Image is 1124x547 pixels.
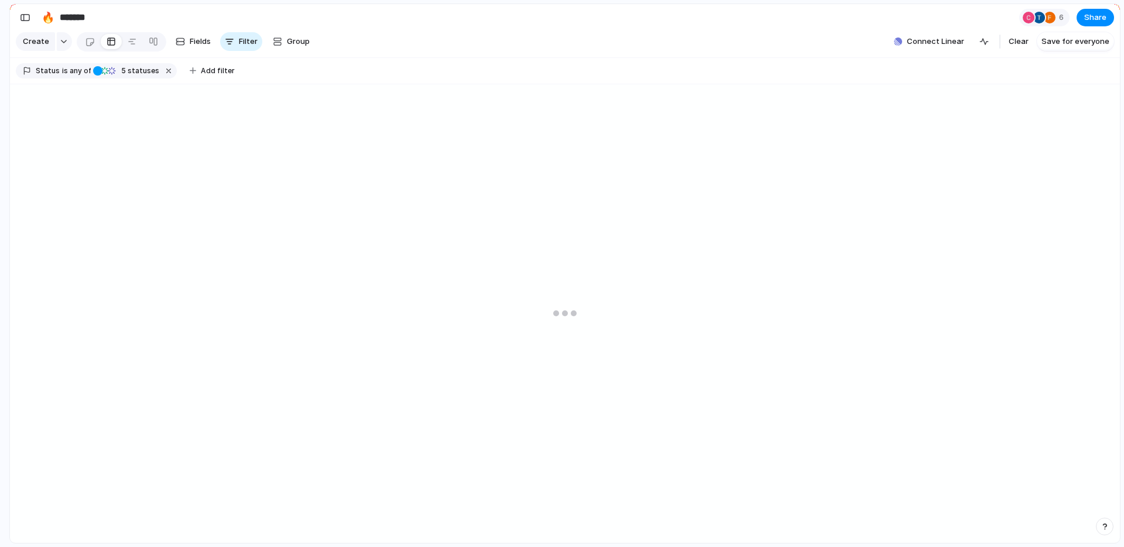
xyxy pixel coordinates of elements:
span: Save for everyone [1041,36,1109,47]
span: Create [23,36,49,47]
button: Share [1077,9,1114,26]
span: statuses [118,66,159,76]
button: Create [16,32,55,51]
button: 5 statuses [92,64,162,77]
button: Save for everyone [1037,32,1114,51]
span: Clear [1009,36,1029,47]
button: Add filter [183,63,242,79]
span: 6 [1059,12,1067,23]
button: Group [267,32,316,51]
div: 🔥 [42,9,54,25]
span: Group [287,36,310,47]
button: Clear [1004,32,1033,51]
button: Connect Linear [889,33,969,50]
button: 🔥 [39,8,57,27]
span: Add filter [201,66,235,76]
button: isany of [60,64,93,77]
span: Fields [190,36,211,47]
span: Filter [239,36,258,47]
button: Fields [171,32,215,51]
span: is [62,66,68,76]
button: Filter [220,32,262,51]
span: Connect Linear [907,36,964,47]
span: any of [68,66,91,76]
span: Share [1084,12,1106,23]
span: 5 [118,66,128,75]
span: Status [36,66,60,76]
